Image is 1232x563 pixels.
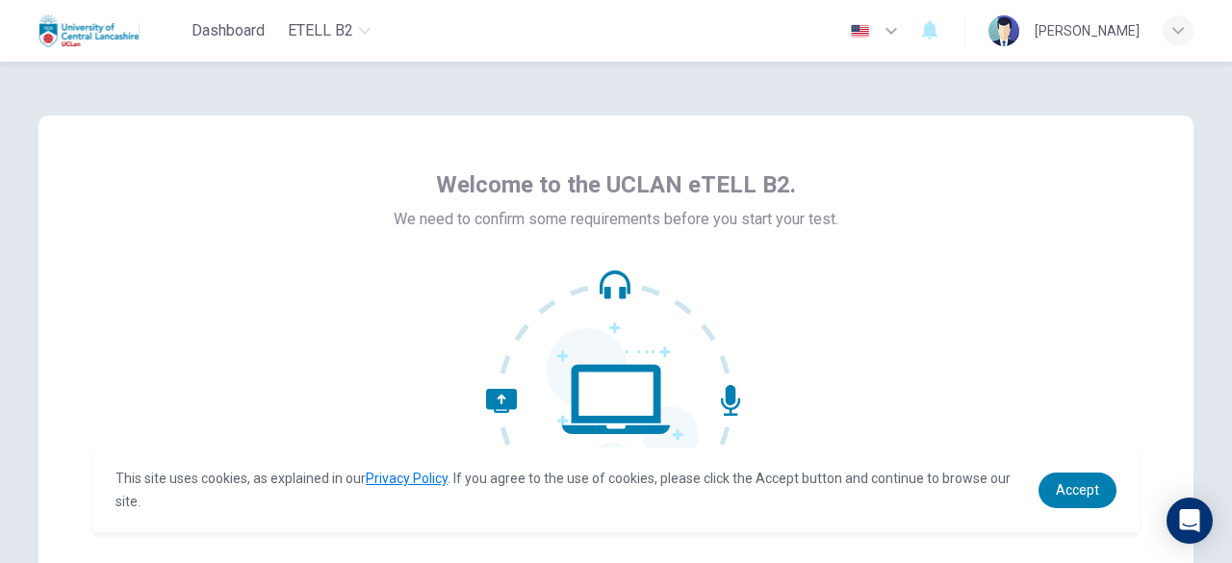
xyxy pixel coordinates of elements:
a: Privacy Policy [366,471,448,486]
img: en [848,24,872,38]
span: Welcome to the UCLAN eTELL B2. [436,169,796,200]
img: Profile picture [988,15,1019,46]
a: dismiss cookie message [1039,473,1116,508]
span: Accept [1056,482,1099,498]
img: Uclan logo [38,12,140,50]
div: [PERSON_NAME] [1035,19,1140,42]
div: Open Intercom Messenger [1167,498,1213,544]
div: cookieconsent [92,448,1140,532]
span: This site uses cookies, as explained in our . If you agree to the use of cookies, please click th... [115,471,1011,509]
span: We need to confirm some requirements before you start your test. [394,208,838,231]
span: eTELL B2 [288,19,353,42]
button: Dashboard [184,13,272,48]
a: Uclan logo [38,12,184,50]
span: Dashboard [192,19,265,42]
button: eTELL B2 [280,13,378,48]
